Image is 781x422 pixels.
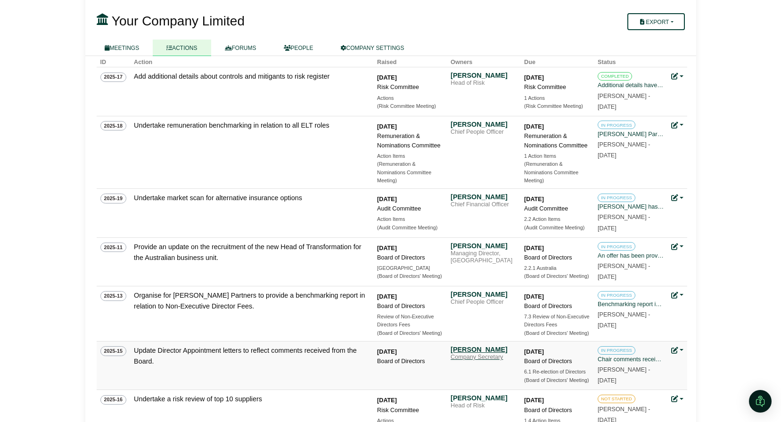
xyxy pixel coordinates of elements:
span: 2025-18 [100,121,127,130]
a: IN PROGRESS An offer has been provided to the preferred candidate but has not yet been accepted. ... [598,242,664,280]
div: Undertake remuneration benchmarking in relation to all ELT roles [134,120,370,131]
div: [PERSON_NAME] [451,394,517,402]
a: MEETINGS [91,40,153,56]
span: COMPLETED [598,72,632,81]
div: Head of Risk [451,80,517,87]
div: Review of Non-Executive Directors Fees [377,313,443,329]
div: Board of Directors [524,301,590,311]
a: 1 Actions (Risk Committee Meeting) [524,94,590,111]
span: 2025-16 [100,395,127,405]
button: Export [627,13,684,30]
span: 2025-13 [100,291,127,300]
th: Status [594,54,667,67]
div: Board of Directors [377,357,443,366]
span: IN PROGRESS [598,194,635,202]
span: 2025-11 [100,243,127,252]
th: Due [520,54,594,67]
a: COMPANY SETTINGS [327,40,418,56]
div: (Board of Directors' Meeting) [377,272,443,280]
div: [DATE] [524,347,590,357]
div: 2.2.1 Australia [524,264,590,272]
span: [DATE] [598,152,617,159]
div: [PERSON_NAME] has been engaged to undertake a market scan of available options. [598,202,664,211]
a: ACTIONS [153,40,211,56]
div: Company Secretary [451,354,517,361]
div: (Remuneration & Nominations Committee Meeting) [524,160,590,185]
div: (Audit Committee Meeting) [524,224,590,232]
a: Action Items (Audit Committee Meeting) [377,215,443,232]
small: [PERSON_NAME] - [598,93,650,110]
div: [PERSON_NAME] [451,345,517,354]
a: COMPLETED Additional details have been added per Committee request and will be included in the ri... [598,71,664,110]
div: Board of Directors [524,253,590,262]
div: [GEOGRAPHIC_DATA] [377,264,443,272]
span: [DATE] [598,322,617,329]
span: [DATE] [598,377,617,384]
div: [DATE] [524,243,590,253]
a: 7.3 Review of Non-Executive Directors Fees (Board of Directors' Meeting) [524,313,590,337]
div: Organise for [PERSON_NAME] Partners to provide a benchmarking report in relation to Non-Executive... [134,290,370,312]
a: Actions (Risk Committee Meeting) [377,94,443,111]
div: Benchmarking report is underway and will be provided during October. Action due date accordingly ... [598,300,664,309]
div: [DATE] [377,243,443,253]
a: IN PROGRESS Benchmarking report is underway and will be provided during October. Action due date ... [598,290,664,329]
div: [DATE] [377,396,443,405]
div: [DATE] [377,73,443,82]
div: Board of Directors [377,253,443,262]
a: Review of Non-Executive Directors Fees (Board of Directors' Meeting) [377,313,443,337]
div: [DATE] [524,396,590,405]
div: [PERSON_NAME] [451,242,517,250]
div: [PERSON_NAME] [451,193,517,201]
div: Board of Directors [377,301,443,311]
a: [PERSON_NAME] Head of Risk [451,71,517,87]
div: [PERSON_NAME] Partners has been engaged to undertake the benchmarking exercise. [598,130,664,139]
div: [DATE] [524,292,590,301]
div: Board of Directors [524,406,590,415]
span: [DATE] [598,104,617,110]
div: Open Intercom Messenger [749,390,772,413]
small: [PERSON_NAME] - [598,366,650,384]
div: An offer has been provided to the preferred candidate but has not yet been accepted. Action due d... [598,251,664,260]
div: 1 Action Items [524,152,590,160]
div: [DATE] [377,292,443,301]
small: [PERSON_NAME] - [598,311,650,329]
span: IN PROGRESS [598,242,635,251]
div: Head of Risk [451,402,517,410]
span: 2025-19 [100,194,127,203]
a: 2.2.1 Australia (Board of Directors' Meeting) [524,264,590,281]
div: Risk Committee [377,406,443,415]
div: [PERSON_NAME] [451,290,517,299]
a: IN PROGRESS [PERSON_NAME] has been engaged to undertake a market scan of available options. [PERS... [598,193,664,231]
span: [DATE] [598,225,617,232]
a: [GEOGRAPHIC_DATA] (Board of Directors' Meeting) [377,264,443,281]
span: [DATE] [598,274,617,280]
div: (Audit Committee Meeting) [377,224,443,232]
th: ID [97,54,131,67]
div: 6.1 Re-election of Directors [524,368,590,376]
div: Managing Director, [GEOGRAPHIC_DATA] [451,250,517,265]
div: Undertake a risk review of top 10 suppliers [134,394,370,405]
a: 2.2 Action Items (Audit Committee Meeting) [524,215,590,232]
div: Chief Financial Officer [451,201,517,209]
div: Remuneration & Nominations Committee [524,131,590,150]
div: Remuneration & Nominations Committee [377,131,443,150]
div: (Risk Committee Meeting) [524,102,590,110]
a: [PERSON_NAME] Chief People Officer [451,290,517,306]
div: Provide an update on the recruitment of the new Head of Transformation for the Australian busines... [134,242,370,263]
div: Update Director Appointment letters to reflect comments received from the Board. [134,345,370,367]
div: Audit Committee [377,204,443,213]
div: Undertake market scan for alternative insurance options [134,193,370,203]
div: Risk Committee [377,82,443,92]
div: Action Items [377,152,443,160]
a: FORUMS [211,40,270,56]
th: Action [130,54,373,67]
div: Chair comments received. Action due date changed to October Board meeting. [598,355,664,364]
div: [DATE] [377,122,443,131]
small: [PERSON_NAME] - [598,263,650,280]
div: [DATE] [524,122,590,131]
a: PEOPLE [270,40,327,56]
span: NOT STARTED [598,395,635,403]
div: (Remuneration & Nominations Committee Meeting) [377,160,443,185]
div: Chief People Officer [451,299,517,306]
a: Action Items (Remuneration & Nominations Committee Meeting) [377,152,443,185]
